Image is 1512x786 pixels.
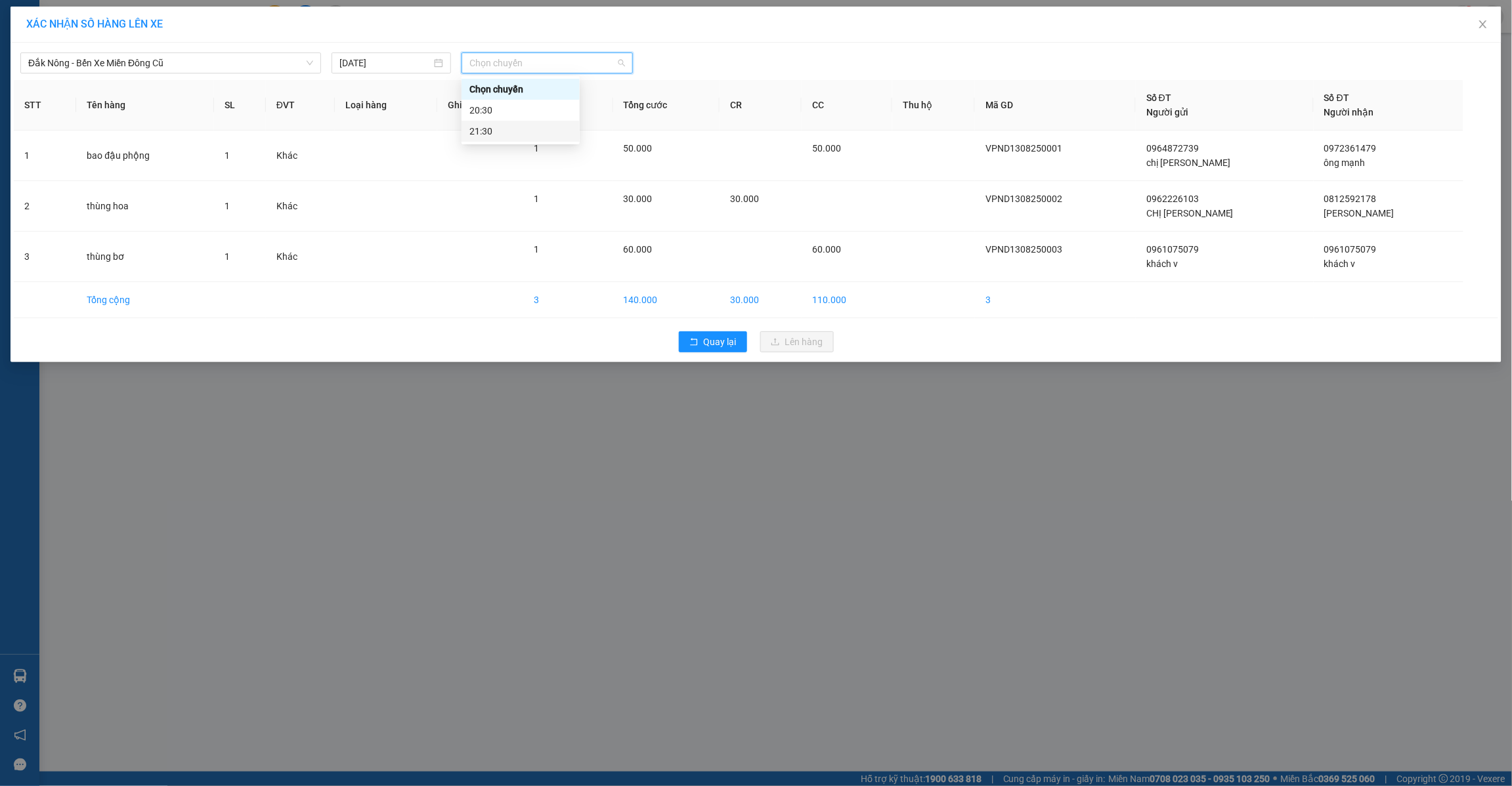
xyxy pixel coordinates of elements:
span: 0961075079 [1324,244,1377,255]
td: 2 [14,181,76,232]
th: Thu hộ [892,80,975,131]
span: khách v [1146,259,1178,269]
th: ĐVT [266,80,335,131]
td: 3 [523,282,613,318]
button: rollbackQuay lại [679,331,747,352]
span: 60.000 [812,244,841,255]
span: 1 [225,201,230,211]
span: VPND1308250002 [985,194,1062,204]
div: 21:30 [469,124,572,138]
th: Mã GD [975,80,1136,131]
td: Khác [266,232,335,282]
span: 50.000 [812,143,841,154]
span: Quay lại [704,335,737,349]
div: Chọn chuyến [469,82,572,96]
span: chị [PERSON_NAME] [1146,157,1230,168]
span: 30.000 [624,194,653,204]
span: 1 [534,244,539,255]
div: Chọn chuyến [462,79,580,100]
td: 1 [14,131,76,181]
td: 3 [975,282,1136,318]
span: [PERSON_NAME] [1324,208,1394,218]
td: 30.000 [720,282,802,318]
th: CR [720,80,802,131]
div: 20:30 [469,103,572,117]
td: Tổng cộng [76,282,214,318]
span: Người gửi [1146,107,1188,117]
input: 13/08/2025 [339,56,431,70]
span: Người nhận [1324,107,1374,117]
td: Khác [266,181,335,232]
span: ông mạnh [1324,157,1366,168]
span: 50.000 [624,143,653,154]
th: STT [14,80,76,131]
span: 0961075079 [1146,244,1199,255]
td: thùng hoa [76,181,214,232]
th: Ghi chú [437,80,523,131]
th: Tên hàng [76,80,214,131]
span: 1 [225,150,230,161]
button: uploadLên hàng [760,331,834,352]
span: CHỊ [PERSON_NAME] [1146,208,1234,218]
span: Số ĐT [1146,93,1171,103]
span: Đắk Nông - Bến Xe Miền Đông Cũ [28,53,313,73]
span: 1 [534,143,539,154]
span: 0962226103 [1146,194,1199,204]
span: 60.000 [624,244,653,255]
span: close [1478,19,1488,30]
span: VPND1308250001 [985,143,1062,154]
td: thùng bơ [76,232,214,282]
span: 30.000 [730,194,759,204]
th: Loại hàng [335,80,437,131]
span: Số ĐT [1324,93,1349,103]
th: SL [214,80,266,131]
span: 0964872739 [1146,143,1199,154]
span: XÁC NHẬN SỐ HÀNG LÊN XE [26,18,163,30]
span: 0972361479 [1324,143,1377,154]
td: 140.000 [613,282,720,318]
span: 1 [225,251,230,262]
th: CC [802,80,892,131]
span: rollback [689,337,699,348]
td: 110.000 [802,282,892,318]
td: Khác [266,131,335,181]
span: VPND1308250003 [985,244,1062,255]
span: 0812592178 [1324,194,1377,204]
th: Tổng cước [613,80,720,131]
span: 1 [534,194,539,204]
td: 3 [14,232,76,282]
span: Chọn chuyến [469,53,625,73]
span: khách v [1324,259,1356,269]
td: bao đậu phộng [76,131,214,181]
button: Close [1465,7,1501,43]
